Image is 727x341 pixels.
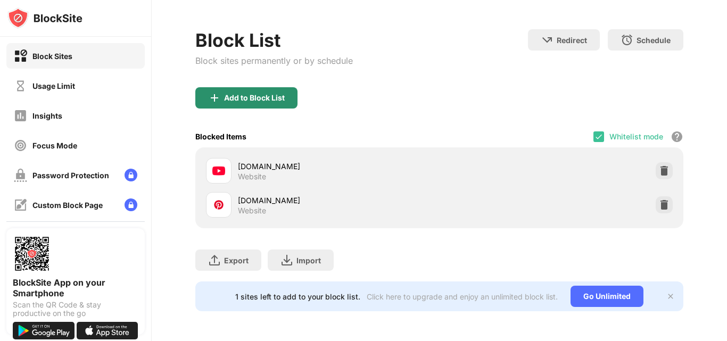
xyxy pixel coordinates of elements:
[32,52,72,61] div: Block Sites
[637,36,671,45] div: Schedule
[594,132,603,141] img: check.svg
[609,132,663,141] div: Whitelist mode
[238,206,266,215] div: Website
[7,7,82,29] img: logo-blocksite.svg
[14,109,27,122] img: insights-off.svg
[212,198,225,211] img: favicons
[13,277,138,298] div: BlockSite App on your Smartphone
[32,201,103,210] div: Custom Block Page
[32,111,62,120] div: Insights
[13,301,138,318] div: Scan the QR Code & stay productive on the go
[367,292,558,301] div: Click here to upgrade and enjoy an unlimited block list.
[32,141,77,150] div: Focus Mode
[557,36,587,45] div: Redirect
[238,195,440,206] div: [DOMAIN_NAME]
[195,29,353,51] div: Block List
[125,198,137,211] img: lock-menu.svg
[238,172,266,181] div: Website
[125,169,137,181] img: lock-menu.svg
[14,79,27,93] img: time-usage-off.svg
[571,286,643,307] div: Go Unlimited
[14,49,27,63] img: block-on.svg
[224,256,249,265] div: Export
[195,55,353,66] div: Block sites permanently or by schedule
[32,171,109,180] div: Password Protection
[14,198,27,212] img: customize-block-page-off.svg
[235,292,360,301] div: 1 sites left to add to your block list.
[224,94,285,102] div: Add to Block List
[13,322,75,339] img: get-it-on-google-play.svg
[195,132,246,141] div: Blocked Items
[296,256,321,265] div: Import
[77,322,138,339] img: download-on-the-app-store.svg
[32,81,75,90] div: Usage Limit
[14,139,27,152] img: focus-off.svg
[14,169,27,182] img: password-protection-off.svg
[212,164,225,177] img: favicons
[238,161,440,172] div: [DOMAIN_NAME]
[666,292,675,301] img: x-button.svg
[13,235,51,273] img: options-page-qr-code.png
